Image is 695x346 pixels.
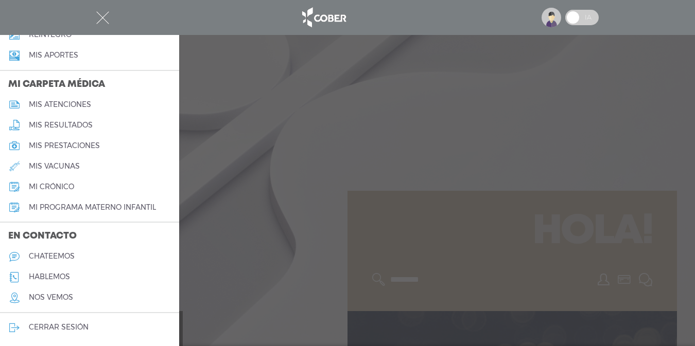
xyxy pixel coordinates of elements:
[29,121,93,130] h5: mis resultados
[29,30,72,39] h5: reintegro
[297,5,351,30] img: logo_cober_home-white.png
[29,293,73,302] h5: nos vemos
[29,183,74,191] h5: mi crónico
[29,272,70,281] h5: hablemos
[96,11,109,24] img: Cober_menu-close-white.svg
[29,100,91,109] h5: mis atenciones
[29,162,80,171] h5: mis vacunas
[29,323,89,332] h5: cerrar sesión
[29,51,78,60] h5: Mis aportes
[29,203,156,212] h5: mi programa materno infantil
[29,141,100,150] h5: mis prestaciones
[542,8,561,27] img: profile-placeholder.svg
[29,252,75,261] h5: chateemos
